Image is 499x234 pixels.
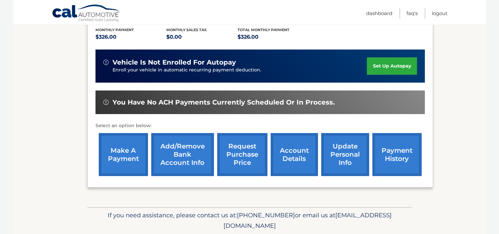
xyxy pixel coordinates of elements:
p: $0.00 [166,32,238,42]
a: make a payment [99,133,148,176]
img: alert-white.svg [103,60,109,65]
span: Monthly Payment [95,28,134,32]
span: Monthly sales Tax [166,28,207,32]
p: $326.00 [95,32,167,42]
a: update personal info [321,133,369,176]
p: If you need assistance, please contact us at: or email us at [92,210,408,231]
span: You have no ACH payments currently scheduled or in process. [113,98,335,107]
span: [EMAIL_ADDRESS][DOMAIN_NAME] [223,211,392,229]
a: Add/Remove bank account info [151,133,214,176]
a: request purchase price [217,133,267,176]
a: FAQ's [406,8,418,19]
span: Total Monthly Payment [238,28,289,32]
p: $326.00 [238,32,309,42]
img: alert-white.svg [103,100,109,105]
a: Cal Automotive [52,4,121,23]
a: account details [271,133,318,176]
p: Enroll your vehicle in automatic recurring payment deduction. [113,67,367,74]
a: payment history [372,133,422,176]
span: vehicle is not enrolled for autopay [113,58,236,67]
a: Logout [432,8,447,19]
span: [PHONE_NUMBER] [237,211,295,219]
a: set up autopay [367,57,417,75]
a: Dashboard [366,8,392,19]
p: Select an option below: [95,122,425,130]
